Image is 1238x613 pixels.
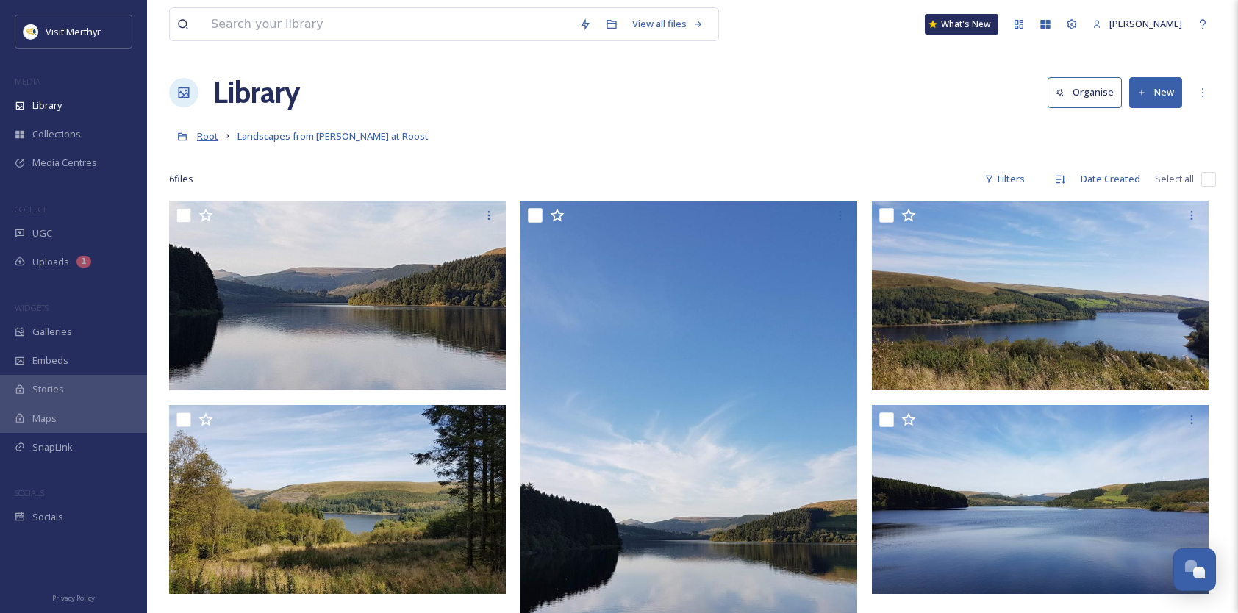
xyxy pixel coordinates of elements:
a: Library [213,71,300,115]
span: Maps [32,412,57,426]
div: Filters [977,165,1032,193]
span: 6 file s [169,172,193,186]
span: Root [197,129,218,143]
span: [PERSON_NAME] [1109,17,1182,30]
span: Stories [32,382,64,396]
img: Landscapes from Kris at Roost for free use (3).jpg [872,201,1209,390]
button: New [1129,77,1182,107]
span: COLLECT [15,204,46,215]
img: Landscapes from Kris at Roost for free use.jpg [872,405,1209,595]
span: Visit Merthyr [46,25,101,38]
span: Collections [32,127,81,141]
span: Library [32,98,62,112]
button: Organise [1048,77,1122,107]
button: Open Chat [1173,548,1216,591]
a: What's New [925,14,998,35]
a: Landscapes from [PERSON_NAME] at Roost [237,127,429,145]
span: SnapLink [32,440,73,454]
div: Date Created [1073,165,1148,193]
span: UGC [32,226,52,240]
span: Landscapes from [PERSON_NAME] at Roost [237,129,429,143]
span: WIDGETS [15,302,49,313]
input: Search your library [204,8,572,40]
span: Uploads [32,255,69,269]
span: Embeds [32,354,68,368]
a: Privacy Policy [52,588,95,606]
a: Organise [1048,77,1129,107]
span: Select all [1155,172,1194,186]
span: Privacy Policy [52,593,95,603]
img: Landscapes from Kris at Roost for free use (5).jpg [169,201,506,390]
span: Galleries [32,325,72,339]
span: Socials [32,510,63,524]
img: Landscapes from Kris at Roost for free use (2).jpg [169,405,506,595]
span: Media Centres [32,156,97,170]
span: SOCIALS [15,487,44,498]
div: 1 [76,256,91,268]
span: MEDIA [15,76,40,87]
a: [PERSON_NAME] [1085,10,1189,38]
a: View all files [625,10,711,38]
img: download.jpeg [24,24,38,39]
a: Root [197,127,218,145]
